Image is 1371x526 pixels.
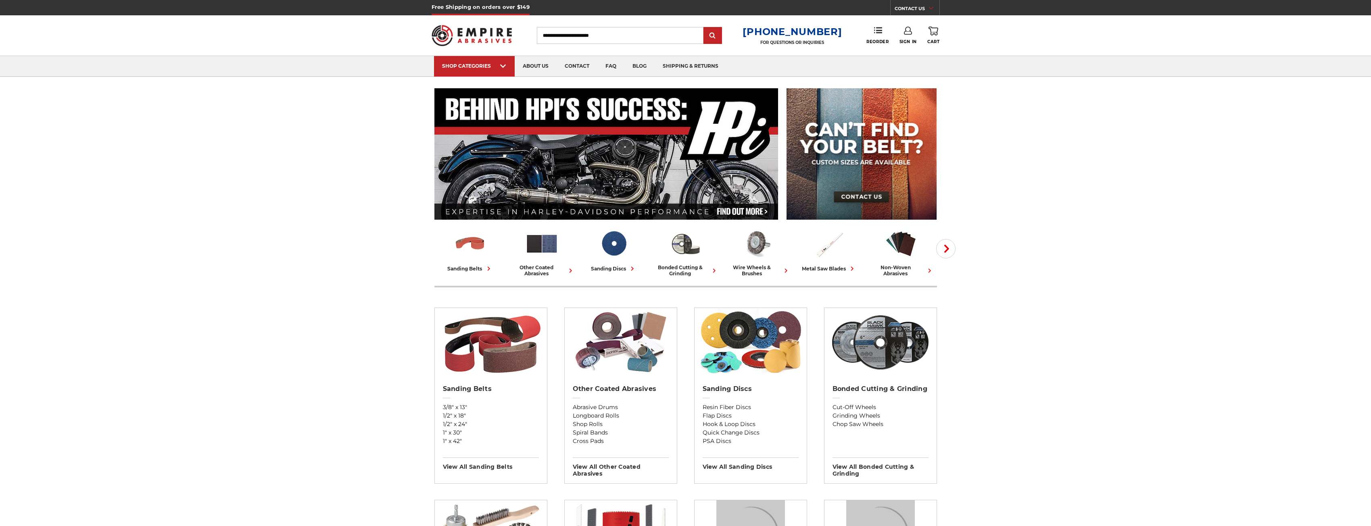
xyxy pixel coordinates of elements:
[573,420,669,428] a: Shop Rolls
[581,227,647,273] a: sanding discs
[443,403,539,412] a: 3/8" x 13"
[725,264,790,277] div: wire wheels & brushes
[509,264,575,277] div: other coated abrasives
[936,239,956,258] button: Next
[655,56,726,77] a: shipping & returns
[703,437,799,445] a: PSA Discs
[557,56,597,77] a: contact
[743,26,842,37] a: [PHONE_NUMBER]
[797,227,862,273] a: metal saw blades
[443,428,539,437] a: 1" x 30"
[509,227,575,277] a: other coated abrasives
[698,308,803,376] img: Sanding Discs
[434,88,778,220] img: Banner for an interview featuring Horsepower Inc who makes Harley performance upgrades featured o...
[573,428,669,437] a: Spiral Bands
[812,227,846,260] img: Metal Saw Blades
[833,420,929,428] a: Chop Saw Wheels
[866,27,889,44] a: Reorder
[895,4,939,15] a: CONTACT US
[443,385,539,393] h2: Sanding Belts
[624,56,655,77] a: blog
[868,264,934,277] div: non-woven abrasives
[833,403,929,412] a: Cut-Off Wheels
[703,428,799,437] a: Quick Change Discs
[573,385,669,393] h2: Other Coated Abrasives
[432,20,512,51] img: Empire Abrasives
[833,385,929,393] h2: Bonded Cutting & Grinding
[703,403,799,412] a: Resin Fiber Discs
[568,308,673,376] img: Other Coated Abrasives
[442,63,507,69] div: SHOP CATEGORIES
[787,88,937,220] img: promo banner for custom belts.
[866,39,889,44] span: Reorder
[703,457,799,470] h3: View All sanding discs
[653,264,718,277] div: bonded cutting & grinding
[703,412,799,420] a: Flap Discs
[802,264,856,273] div: metal saw blades
[703,420,799,428] a: Hook & Loop Discs
[703,385,799,393] h2: Sanding Discs
[438,308,543,376] img: Sanding Belts
[597,56,624,77] a: faq
[868,227,934,277] a: non-woven abrasives
[927,39,939,44] span: Cart
[573,437,669,445] a: Cross Pads
[573,403,669,412] a: Abrasive Drums
[828,308,933,376] img: Bonded Cutting & Grinding
[591,264,636,273] div: sanding discs
[453,227,487,260] img: Sanding Belts
[443,420,539,428] a: 1/2" x 24"
[525,227,559,260] img: Other Coated Abrasives
[833,412,929,420] a: Grinding Wheels
[669,227,702,260] img: Bonded Cutting & Grinding
[743,40,842,45] p: FOR QUESTIONS OR INQUIRIES
[653,227,718,277] a: bonded cutting & grinding
[725,227,790,277] a: wire wheels & brushes
[573,412,669,420] a: Longboard Rolls
[833,457,929,477] h3: View All bonded cutting & grinding
[705,28,721,44] input: Submit
[443,412,539,420] a: 1/2" x 18"
[438,227,503,273] a: sanding belts
[884,227,918,260] img: Non-woven Abrasives
[899,39,917,44] span: Sign In
[573,457,669,477] h3: View All other coated abrasives
[741,227,774,260] img: Wire Wheels & Brushes
[443,437,539,445] a: 1" x 42"
[448,264,493,273] div: sanding belts
[443,457,539,470] h3: View All sanding belts
[597,227,630,260] img: Sanding Discs
[515,56,557,77] a: about us
[927,27,939,44] a: Cart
